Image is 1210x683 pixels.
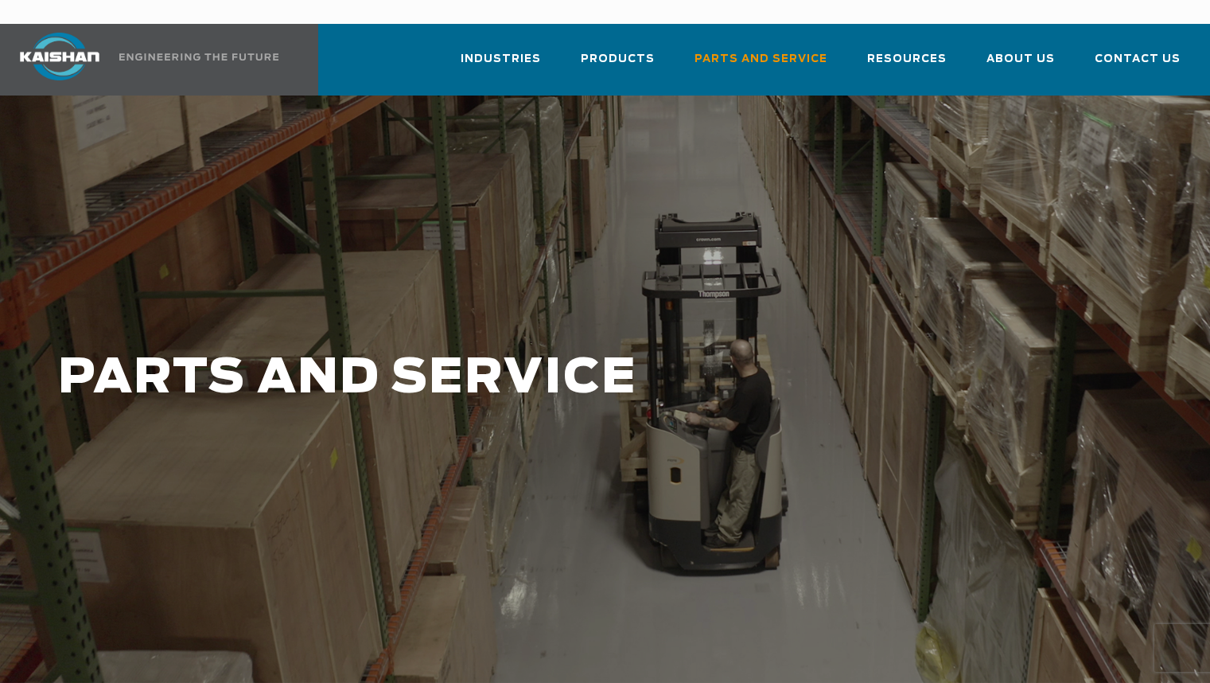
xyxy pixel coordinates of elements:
[1095,50,1181,68] span: Contact Us
[694,50,827,68] span: Parts and Service
[986,38,1055,92] a: About Us
[119,53,278,60] img: Engineering the future
[694,38,827,92] a: Parts and Service
[867,38,947,92] a: Resources
[581,38,655,92] a: Products
[867,50,947,68] span: Resources
[461,50,541,68] span: Industries
[581,50,655,68] span: Products
[986,50,1055,68] span: About Us
[58,352,967,405] h1: PARTS AND SERVICE
[1095,38,1181,92] a: Contact Us
[461,38,541,92] a: Industries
